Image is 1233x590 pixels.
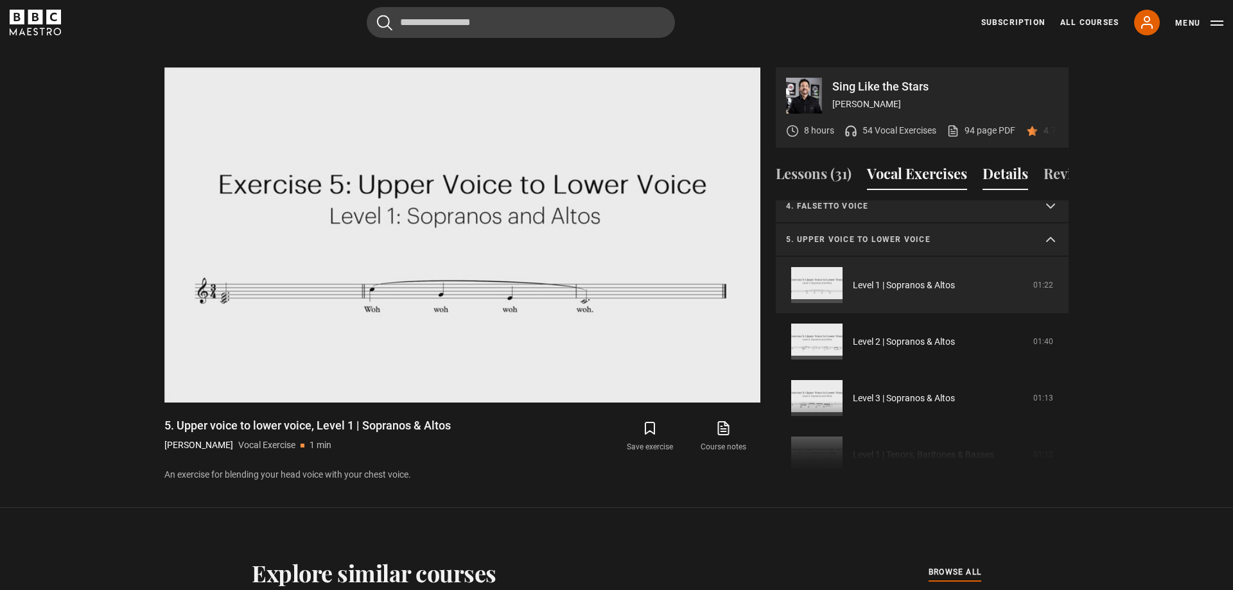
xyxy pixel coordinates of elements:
[853,279,955,292] a: Level 1 | Sopranos & Altos
[164,67,760,403] video-js: Video Player
[776,223,1069,257] summary: 5. Upper voice to lower voice
[853,392,955,405] a: Level 3 | Sopranos & Altos
[776,163,852,190] button: Lessons (31)
[786,200,1027,212] p: 4. Falsetto voice
[776,190,1069,223] summary: 4. Falsetto voice
[1060,17,1119,28] a: All Courses
[832,98,1058,111] p: [PERSON_NAME]
[853,335,955,349] a: Level 2 | Sopranos & Altos
[613,418,686,455] button: Save exercise
[929,566,981,578] span: browse all
[164,418,451,433] h1: 5. Upper voice to lower voice, Level 1 | Sopranos & Altos
[367,7,675,38] input: Search
[1044,163,1124,190] button: Reviews (60)
[164,468,760,482] p: An exercise for blending your head voice with your chest voice.
[947,124,1015,137] a: 94 page PDF
[786,234,1027,245] p: 5. Upper voice to lower voice
[867,163,967,190] button: Vocal Exercises
[687,418,760,455] a: Course notes
[981,17,1045,28] a: Subscription
[238,438,295,452] p: Vocal Exercise
[929,566,981,580] a: browse all
[983,163,1028,190] button: Details
[377,15,392,31] button: Submit the search query
[862,124,936,137] p: 54 Vocal Exercises
[804,124,834,137] p: 8 hours
[252,559,496,586] h2: Explore similar courses
[164,438,233,452] p: [PERSON_NAME]
[310,438,331,452] p: 1 min
[832,81,1058,92] p: Sing Like the Stars
[10,10,61,35] svg: BBC Maestro
[1175,17,1223,30] button: Toggle navigation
